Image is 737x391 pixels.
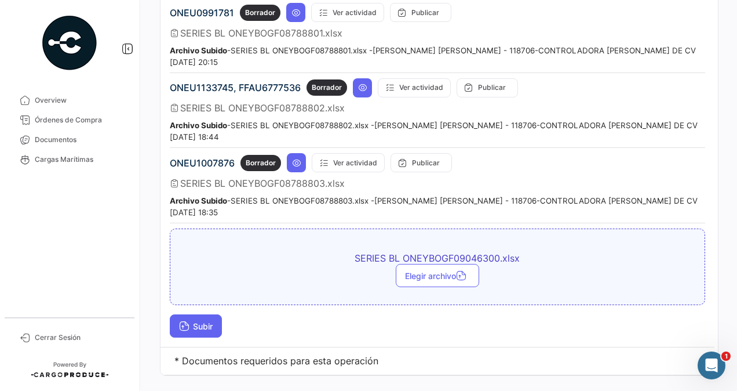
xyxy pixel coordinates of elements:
span: Overview [35,95,125,106]
button: Elegir archivo [396,264,479,287]
button: Ver actividad [312,153,385,172]
span: Borrador [246,158,276,168]
small: - SERIES BL ONEYBOGF08788803.xlsx - [PERSON_NAME] [PERSON_NAME] - 118706-CONTROLADORA [PERSON_NAM... [170,196,698,217]
span: Subir [179,321,213,331]
img: powered-by.png [41,14,98,72]
a: Órdenes de Compra [9,110,130,130]
span: Cerrar Sesión [35,332,125,343]
b: Archivo Subido [170,196,227,205]
span: SERIES BL ONEYBOGF08788802.xlsx [180,102,345,114]
span: SERIES BL ONEYBOGF08788803.xlsx [180,178,345,189]
span: Órdenes de Compra [35,115,125,125]
span: Elegir archivo [405,271,470,281]
span: 1 [721,352,731,361]
button: Publicar [391,153,452,172]
small: - SERIES BL ONEYBOGF08788801.xlsx - [PERSON_NAME] [PERSON_NAME] - 118706-CONTROLADORA [PERSON_NAM... [170,46,696,67]
span: SERIES BL ONEYBOGF08788801.xlsx [180,27,342,39]
span: Borrador [312,82,342,93]
button: Subir [170,314,222,338]
span: ONEU0991781 [170,7,234,19]
a: Documentos [9,130,130,150]
button: Ver actividad [378,78,451,97]
span: Cargas Marítimas [35,154,125,165]
span: ONEU1133745, FFAU6777536 [170,82,301,93]
b: Archivo Subido [170,46,227,55]
span: ONEU1007876 [170,157,235,169]
small: - SERIES BL ONEYBOGF08788802.xlsx - [PERSON_NAME] [PERSON_NAME] - 118706-CONTROLADORA [PERSON_NAM... [170,121,698,142]
span: Borrador [245,8,275,18]
span: SERIES BL ONEYBOGF09046300.xlsx [235,252,640,264]
button: Publicar [457,78,518,97]
a: Cargas Marítimas [9,150,130,169]
button: Ver actividad [311,3,384,22]
b: Archivo Subido [170,121,227,130]
span: Documentos [35,135,125,145]
iframe: Intercom live chat [698,352,725,379]
button: Publicar [390,3,451,22]
a: Overview [9,90,130,110]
